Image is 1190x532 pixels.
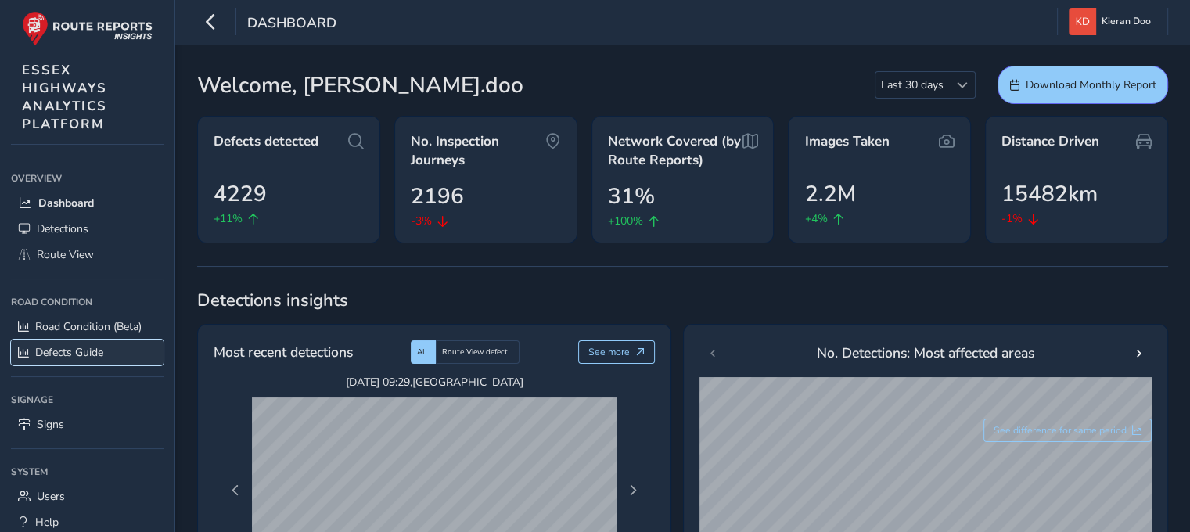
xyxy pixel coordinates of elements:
span: +100% [608,213,643,229]
span: Dashboard [247,13,336,35]
span: 2196 [411,180,464,213]
a: Route View [11,242,164,268]
button: Download Monthly Report [998,66,1168,104]
a: Dashboard [11,190,164,216]
span: No. Inspection Journeys [411,132,545,169]
span: Distance Driven [1001,132,1099,151]
button: Next Page [622,480,644,501]
span: 4229 [214,178,267,210]
span: Road Condition (Beta) [35,319,142,334]
span: Defects Guide [35,345,103,360]
button: Previous Page [225,480,246,501]
button: See more [578,340,656,364]
button: See difference for same period [983,419,1152,442]
span: Detections [37,221,88,236]
span: Last 30 days [875,72,949,98]
span: 2.2M [804,178,855,210]
div: Signage [11,388,164,412]
span: Download Monthly Report [1026,77,1156,92]
span: [DATE] 09:29 , [GEOGRAPHIC_DATA] [252,375,617,390]
span: -3% [411,213,432,229]
span: Images Taken [804,132,889,151]
span: Network Covered (by Route Reports) [608,132,742,169]
span: AI [417,347,425,358]
a: Defects Guide [11,340,164,365]
div: Road Condition [11,290,164,314]
img: diamond-layout [1069,8,1096,35]
div: System [11,460,164,483]
span: Users [37,489,65,504]
span: Signs [37,417,64,432]
img: rr logo [22,11,153,46]
span: 15482km [1001,178,1098,210]
a: Road Condition (Beta) [11,314,164,340]
span: Route View [37,247,94,262]
span: +11% [214,210,243,227]
div: Route View defect [436,340,520,364]
span: See difference for same period [994,424,1127,437]
span: See more [588,346,630,358]
span: Detections insights [197,289,1168,312]
span: ESSEX HIGHWAYS ANALYTICS PLATFORM [22,61,107,133]
div: AI [411,340,436,364]
a: Signs [11,412,164,437]
span: Kieran Doo [1102,8,1151,35]
span: No. Detections: Most affected areas [817,343,1034,363]
span: +4% [804,210,827,227]
span: Dashboard [38,196,94,210]
a: Detections [11,216,164,242]
span: Most recent detections [214,342,353,362]
span: -1% [1001,210,1023,227]
span: Defects detected [214,132,318,151]
span: Welcome, [PERSON_NAME].doo [197,69,523,102]
span: Help [35,515,59,530]
a: Users [11,483,164,509]
span: Route View defect [442,347,508,358]
button: Kieran Doo [1069,8,1156,35]
div: Overview [11,167,164,190]
span: 31% [608,180,655,213]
